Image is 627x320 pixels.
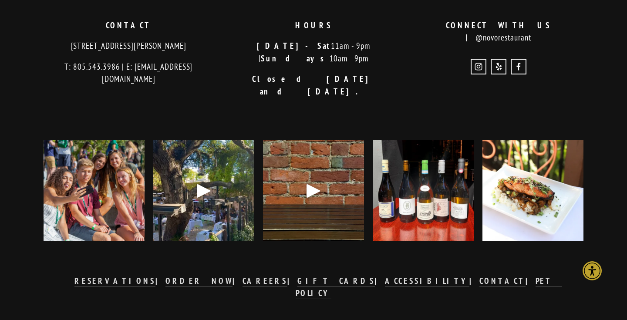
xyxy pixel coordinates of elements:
[471,59,486,74] a: Instagram
[413,19,583,44] p: @novorestaurant
[74,276,155,287] a: RESERVATIONS
[482,128,583,254] img: A summer favorite worth savoring: our ginger soy marinated King Salmon with white sticky rice, mi...
[252,74,384,97] strong: Closed [DATE] and [DATE].
[375,276,385,286] strong: |
[491,59,506,74] a: Yelp
[296,276,563,299] a: PET POLICY
[165,276,233,287] a: ORDER NOW
[469,276,479,286] strong: |
[106,20,152,30] strong: CONTACT
[385,276,469,286] strong: ACCESSIBILITY
[446,20,560,43] strong: CONNECT WITH US |
[243,276,288,287] a: CAREERS
[297,276,375,286] strong: GIFT CARDS
[287,276,297,286] strong: |
[385,276,469,287] a: ACCESSIBILITY
[233,276,243,286] strong: |
[511,59,526,74] a: Novo Restaurant and Lounge
[261,53,330,64] strong: Sundays
[155,276,165,286] strong: |
[165,276,233,286] strong: ORDER NOW
[297,276,375,287] a: GIFT CARDS
[479,276,526,286] strong: CONTACT
[193,180,214,201] div: Play
[229,40,399,64] p: 11am - 9pm | 10am - 9pm
[583,261,602,280] div: Accessibility Menu
[257,40,331,51] strong: [DATE]-Sat
[243,276,288,286] strong: CAREERS
[44,140,145,241] img: Welcome back, Mustangs! 🐎 WOW Week is here and we&rsquo;re excited to kick off the school year wi...
[303,180,324,201] div: Play
[373,140,474,241] img: Our wine list just got a refresh! Come discover the newest pours waiting for your glass 🍷: &bull;...
[295,20,332,30] strong: HOURS
[526,276,536,286] strong: |
[44,40,214,52] p: [STREET_ADDRESS][PERSON_NAME]
[479,276,526,287] a: CONTACT
[44,61,214,85] p: T: 805.543.3986 | E: [EMAIL_ADDRESS][DOMAIN_NAME]
[74,276,155,286] strong: RESERVATIONS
